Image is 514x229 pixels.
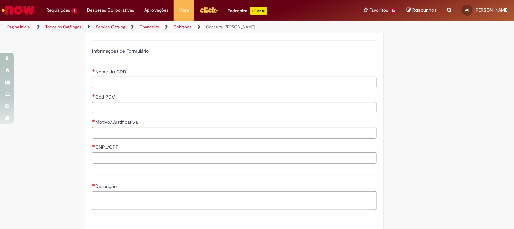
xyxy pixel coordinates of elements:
span: Necessários [92,69,95,72]
span: 42 [389,8,397,14]
span: Descrição [95,183,118,189]
a: Página inicial [7,24,31,30]
input: Motivo/Justificativa [92,127,377,139]
a: Cobrança [173,24,191,30]
span: Aprovações [145,7,169,14]
a: Rascunhos [407,7,437,14]
span: Motivo/Justificativa [95,119,139,125]
input: CNPJ/CPF [92,152,377,164]
span: Necessários [92,94,95,97]
a: Todos os Catálogos [45,24,81,30]
span: More [179,7,189,14]
span: Requisições [46,7,70,14]
span: Cód PDV [95,94,116,100]
label: Informações de Formulário [92,48,149,54]
a: Financeiro [140,24,159,30]
a: Consulta [PERSON_NAME] [206,24,255,30]
span: 7 [71,8,77,14]
span: AG [465,8,470,12]
a: Service Catalog [96,24,125,30]
input: Nome do CDD [92,77,377,88]
span: Necessários [92,119,95,122]
img: ServiceNow [1,3,36,17]
img: click_logo_yellow_360x200.png [200,5,218,15]
span: [PERSON_NAME] [475,7,509,13]
span: CNPJ/CPF [95,144,119,150]
ul: Trilhas de página [5,21,337,33]
span: Necessários [92,144,95,147]
span: Rascunhos [413,7,437,13]
input: Cód PDV [92,102,377,113]
textarea: Descrição [92,191,377,210]
p: +GenAi [250,7,267,15]
span: Nome do CDD [95,69,128,75]
span: Despesas Corporativas [87,7,135,14]
span: Favoritos [369,7,388,14]
span: Necessários [92,183,95,186]
div: Padroniza [228,7,267,15]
